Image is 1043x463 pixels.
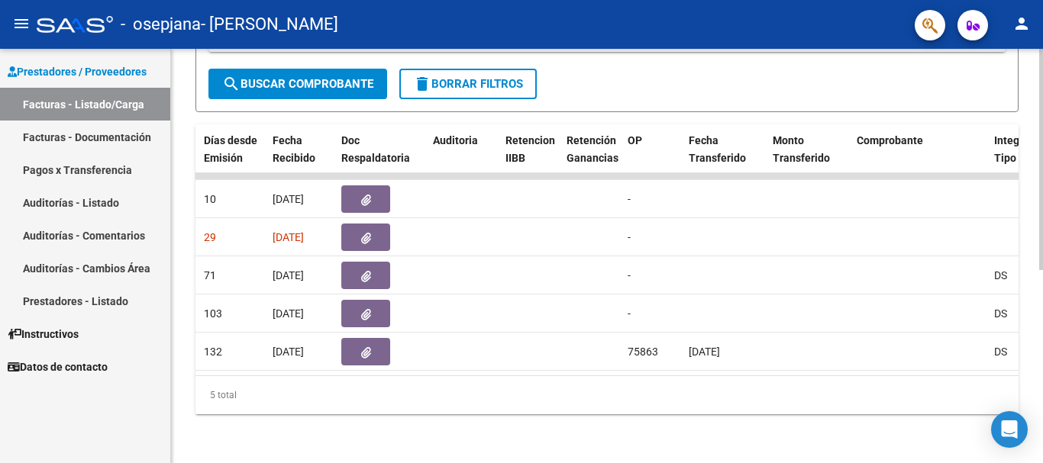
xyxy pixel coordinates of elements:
[689,134,746,164] span: Fecha Transferido
[628,193,631,205] span: -
[773,134,830,164] span: Monto Transferido
[560,124,622,191] datatable-header-cell: Retención Ganancias
[204,346,222,358] span: 132
[273,134,315,164] span: Fecha Recibido
[622,124,683,191] datatable-header-cell: OP
[335,124,427,191] datatable-header-cell: Doc Respaldatoria
[273,307,304,320] span: [DATE]
[505,134,555,164] span: Retencion IIBB
[195,376,1019,414] div: 5 total
[204,134,257,164] span: Días desde Emisión
[851,124,988,191] datatable-header-cell: Comprobante
[273,269,304,281] span: [DATE]
[273,231,304,243] span: [DATE]
[273,193,304,205] span: [DATE]
[399,69,537,99] button: Borrar Filtros
[994,346,1007,358] span: DS
[204,269,216,281] span: 71
[994,269,1007,281] span: DS
[427,124,499,191] datatable-header-cell: Auditoria
[857,134,923,146] span: Comprobante
[8,63,147,80] span: Prestadores / Proveedores
[198,124,266,191] datatable-header-cell: Días desde Emisión
[683,124,767,191] datatable-header-cell: Fecha Transferido
[204,193,216,205] span: 10
[208,69,387,99] button: Buscar Comprobante
[12,14,31,33] mat-icon: menu
[201,8,338,41] span: - [PERSON_NAME]
[628,231,631,243] span: -
[499,124,560,191] datatable-header-cell: Retencion IIBB
[222,75,241,93] mat-icon: search
[1012,14,1031,33] mat-icon: person
[273,346,304,358] span: [DATE]
[204,231,216,243] span: 29
[689,346,720,358] span: [DATE]
[222,77,373,91] span: Buscar Comprobante
[994,307,1007,320] span: DS
[204,307,222,320] span: 103
[8,326,79,342] span: Instructivos
[628,346,658,358] span: 75863
[341,134,410,164] span: Doc Respaldatoria
[433,134,478,146] span: Auditoria
[628,269,631,281] span: -
[767,124,851,191] datatable-header-cell: Monto Transferido
[266,124,335,191] datatable-header-cell: Fecha Recibido
[628,134,642,146] span: OP
[567,134,618,164] span: Retención Ganancias
[8,359,108,375] span: Datos de contacto
[413,75,431,93] mat-icon: delete
[413,77,523,91] span: Borrar Filtros
[121,8,201,41] span: - osepjana
[628,307,631,320] span: -
[991,411,1028,448] div: Open Intercom Messenger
